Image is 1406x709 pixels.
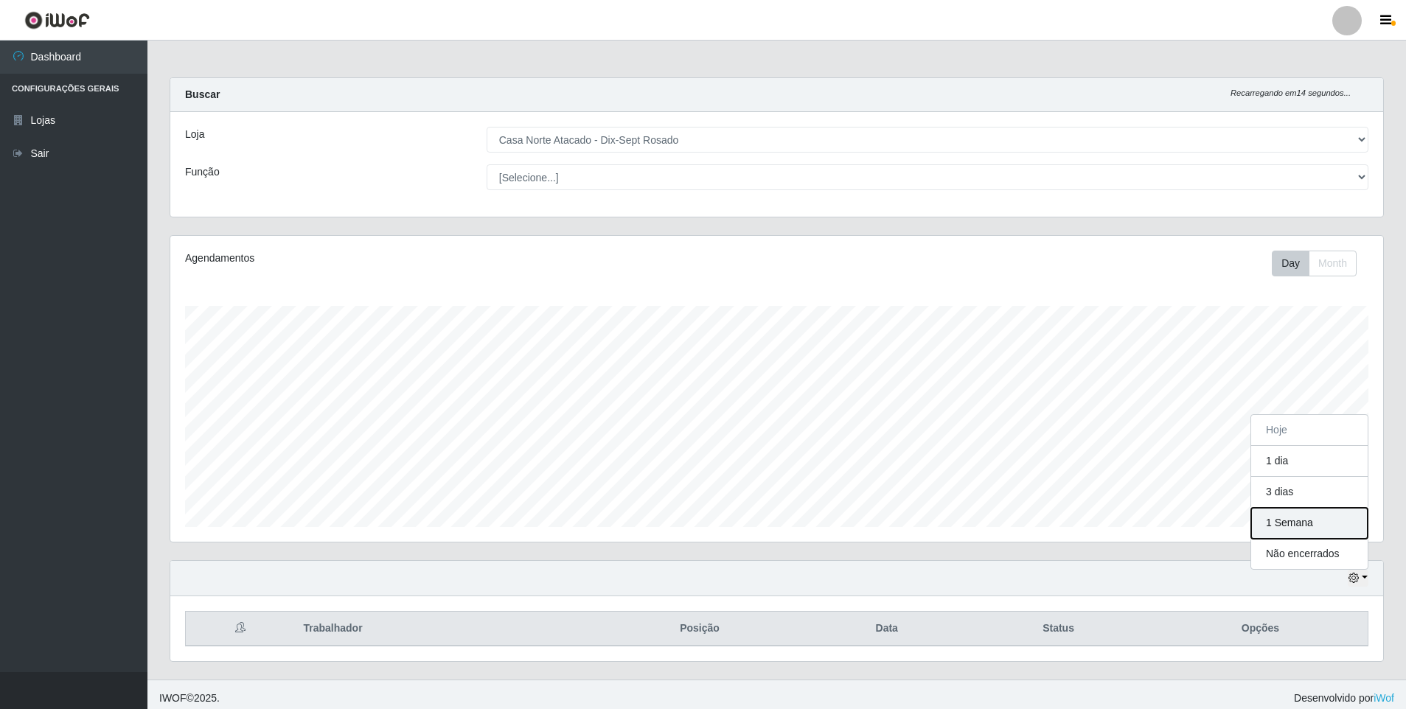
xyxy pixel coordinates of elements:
th: Posição [590,612,810,646]
strong: Buscar [185,88,220,100]
label: Loja [185,127,204,142]
th: Status [964,612,1153,646]
span: © 2025 . [159,691,220,706]
th: Opções [1153,612,1368,646]
button: 3 dias [1251,477,1368,508]
label: Função [185,164,220,180]
button: Day [1272,251,1309,276]
div: Agendamentos [185,251,665,266]
div: Toolbar with button groups [1272,251,1368,276]
a: iWof [1374,692,1394,704]
button: Month [1309,251,1357,276]
button: 1 Semana [1251,508,1368,539]
th: Data [810,612,964,646]
div: First group [1272,251,1357,276]
i: Recarregando em 14 segundos... [1231,88,1351,97]
button: Não encerrados [1251,539,1368,569]
button: Hoje [1251,415,1368,446]
th: Trabalhador [294,612,589,646]
button: 1 dia [1251,446,1368,477]
span: Desenvolvido por [1294,691,1394,706]
span: IWOF [159,692,187,704]
img: CoreUI Logo [24,11,90,29]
